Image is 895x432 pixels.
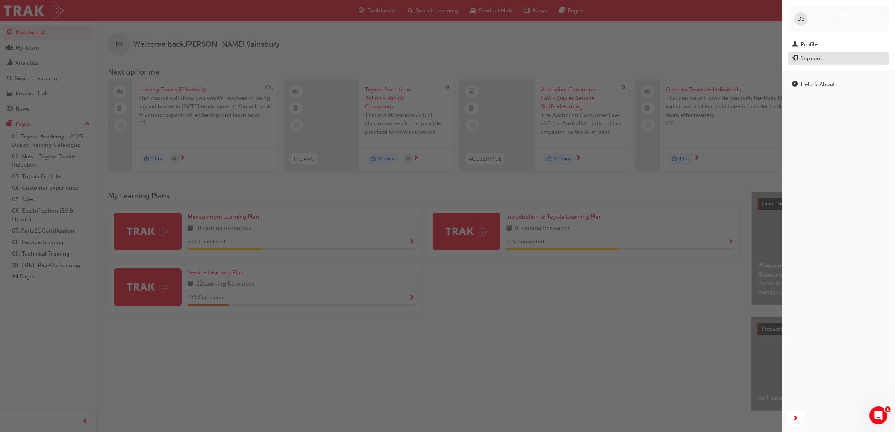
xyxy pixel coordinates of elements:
[801,80,835,89] div: Help & About
[801,40,818,49] div: Profile
[793,414,799,423] span: next-icon
[788,38,889,52] a: Profile
[869,406,887,424] iframe: Intercom live chat
[788,78,889,91] a: Help & About
[792,81,798,88] span: info-icon
[810,12,883,19] span: [PERSON_NAME] Sainsbury
[788,52,889,65] button: Sign out
[792,55,798,62] span: exit-icon
[885,406,891,412] span: 1
[797,15,804,23] span: DS
[801,54,822,63] div: Sign out
[810,19,828,26] span: 536945
[792,41,798,48] span: man-icon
